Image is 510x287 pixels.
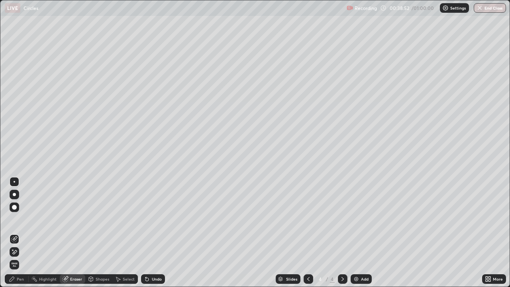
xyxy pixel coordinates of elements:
span: Erase all [10,262,19,267]
img: end-class-cross [477,5,483,11]
div: Slides [286,277,297,281]
div: Pen [17,277,24,281]
img: add-slide-button [353,276,359,282]
p: Recording [355,5,377,11]
div: / [326,277,328,281]
div: Add [361,277,369,281]
p: LIVE [7,5,18,11]
div: Highlight [39,277,57,281]
div: 4 [316,277,324,281]
div: More [493,277,503,281]
button: End Class [474,3,506,13]
div: Undo [152,277,162,281]
img: class-settings-icons [442,5,449,11]
div: Select [123,277,135,281]
div: 4 [330,275,335,283]
img: recording.375f2c34.svg [347,5,353,11]
p: Settings [450,6,466,10]
div: Eraser [70,277,82,281]
div: Shapes [96,277,109,281]
p: Circles [24,5,38,11]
